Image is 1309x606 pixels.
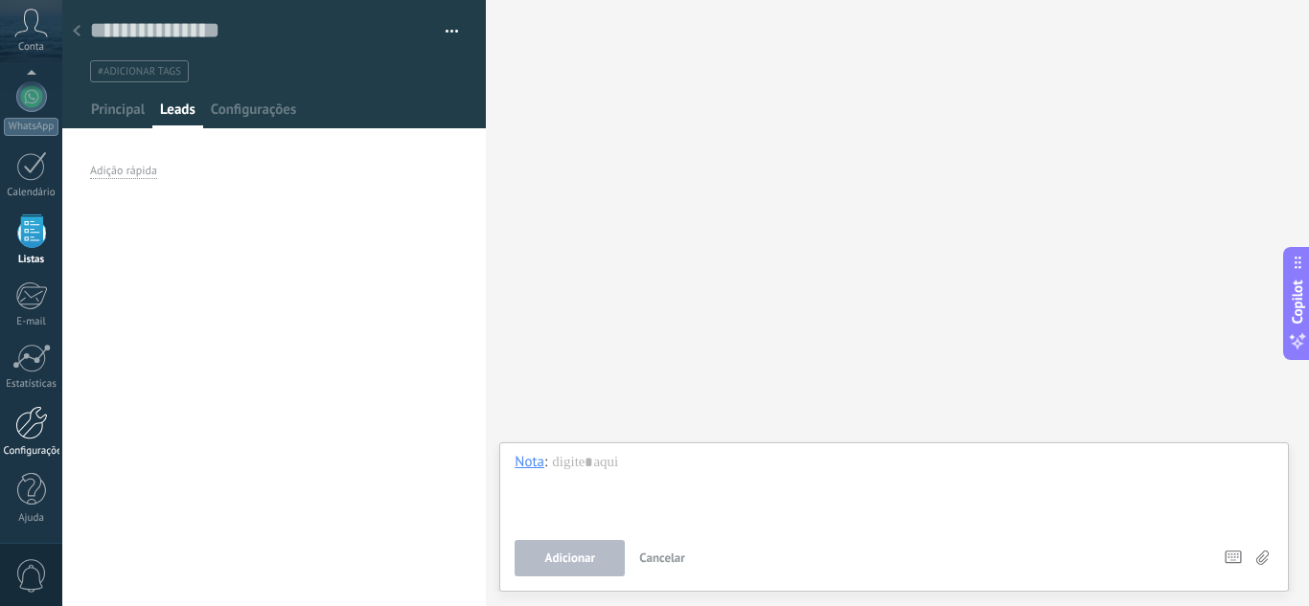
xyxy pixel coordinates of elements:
[544,453,547,472] span: :
[632,540,693,576] button: Cancelar
[4,187,59,199] div: Calendário
[18,41,44,54] span: Conta
[4,254,59,266] div: Listas
[4,445,59,458] div: Configurações
[211,101,296,128] span: Configurações
[98,65,181,79] span: #adicionar tags
[545,551,596,565] span: Adicionar
[639,550,685,566] span: Cancelar
[1288,280,1307,324] span: Copilot
[4,316,59,328] div: E-mail
[4,378,59,391] div: Estatísticas
[160,101,195,128] span: Leads
[90,164,157,179] div: Adição rápida
[91,101,145,128] span: Principal
[4,118,58,136] div: WhatsApp
[4,512,59,525] div: Ajuda
[515,540,625,576] button: Adicionar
